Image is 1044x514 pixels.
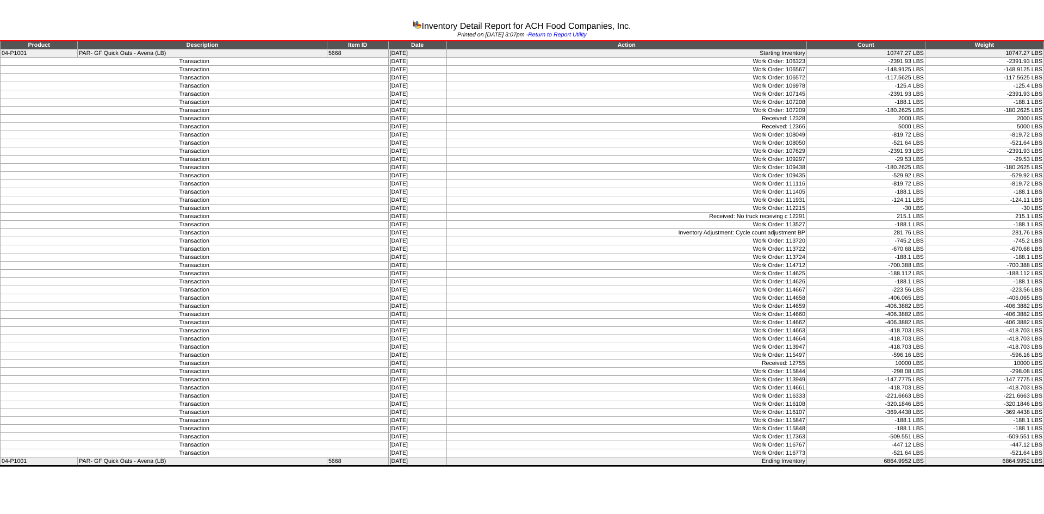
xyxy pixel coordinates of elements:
[806,392,925,400] td: -221.6663 LBS
[446,294,806,302] td: Work Order: 114658
[925,417,1043,425] td: -188.1 LBS
[806,196,925,205] td: -124.11 LBS
[388,49,446,58] td: [DATE]
[1,425,389,433] td: Transaction
[388,156,446,164] td: [DATE]
[388,82,446,90] td: [DATE]
[388,107,446,115] td: [DATE]
[925,188,1043,196] td: -188.1 LBS
[1,115,389,123] td: Transaction
[806,245,925,253] td: -670.68 LBS
[1,253,389,262] td: Transaction
[388,376,446,384] td: [DATE]
[446,164,806,172] td: Work Order: 109438
[925,164,1043,172] td: -180.2625 LBS
[806,457,925,466] td: 6864.9952 LBS
[806,82,925,90] td: -125.4 LBS
[446,408,806,417] td: Work Order: 116107
[327,457,388,466] td: 5668
[925,66,1043,74] td: -148.9125 LBS
[1,302,389,311] td: Transaction
[806,408,925,417] td: -369.4438 LBS
[925,384,1043,392] td: -418.703 LBS
[446,278,806,286] td: Work Order: 114626
[1,90,389,98] td: Transaction
[413,20,421,29] img: graph.gif
[806,425,925,433] td: -188.1 LBS
[925,156,1043,164] td: -29.53 LBS
[388,343,446,351] td: [DATE]
[925,213,1043,221] td: 215.1 LBS
[446,335,806,343] td: Work Order: 114664
[925,262,1043,270] td: -700.388 LBS
[388,384,446,392] td: [DATE]
[1,270,389,278] td: Transaction
[925,425,1043,433] td: -188.1 LBS
[1,147,389,156] td: Transaction
[925,237,1043,245] td: -745.2 LBS
[925,270,1043,278] td: -188.112 LBS
[1,311,389,319] td: Transaction
[327,41,388,49] td: Item ID
[1,131,389,139] td: Transaction
[388,131,446,139] td: [DATE]
[388,270,446,278] td: [DATE]
[806,327,925,335] td: -418.703 LBS
[806,188,925,196] td: -188.1 LBS
[925,58,1043,66] td: -2391.93 LBS
[446,433,806,441] td: Work Order: 117363
[1,441,389,449] td: Transaction
[1,335,389,343] td: Transaction
[446,156,806,164] td: Work Order: 109297
[1,360,389,368] td: Transaction
[446,392,806,400] td: Work Order: 116333
[806,311,925,319] td: -406.3882 LBS
[806,384,925,392] td: -418.703 LBS
[446,66,806,74] td: Work Order: 106567
[925,311,1043,319] td: -406.3882 LBS
[1,449,389,457] td: Transaction
[806,278,925,286] td: -188.1 LBS
[388,74,446,82] td: [DATE]
[1,327,389,335] td: Transaction
[78,457,327,466] td: PAR- GF Quick Oats - Avena (LB)
[806,66,925,74] td: -148.9125 LBS
[388,237,446,245] td: [DATE]
[806,376,925,384] td: -147.7775 LBS
[388,205,446,213] td: [DATE]
[806,164,925,172] td: -180.2625 LBS
[446,213,806,221] td: Received: No truck receiving c 12291
[446,229,806,237] td: Inventory Adjustment: Cycle count adjustment BP
[1,98,389,107] td: Transaction
[1,196,389,205] td: Transaction
[925,335,1043,343] td: -418.703 LBS
[806,49,925,58] td: 10747.27 LBS
[806,262,925,270] td: -700.388 LBS
[388,147,446,156] td: [DATE]
[446,360,806,368] td: Received: 12755
[1,49,78,58] td: 04-P1001
[806,90,925,98] td: -2391.93 LBS
[388,368,446,376] td: [DATE]
[388,188,446,196] td: [DATE]
[806,343,925,351] td: -418.703 LBS
[1,408,389,417] td: Transaction
[388,180,446,188] td: [DATE]
[388,98,446,107] td: [DATE]
[806,107,925,115] td: -180.2625 LBS
[925,49,1043,58] td: 10747.27 LBS
[446,131,806,139] td: Work Order: 108049
[388,278,446,286] td: [DATE]
[925,302,1043,311] td: -406.3882 LBS
[806,237,925,245] td: -745.2 LBS
[388,408,446,417] td: [DATE]
[1,237,389,245] td: Transaction
[1,245,389,253] td: Transaction
[925,319,1043,327] td: -406.3882 LBS
[446,245,806,253] td: Work Order: 113722
[925,441,1043,449] td: -447.12 LBS
[1,58,389,66] td: Transaction
[446,90,806,98] td: Work Order: 107145
[388,425,446,433] td: [DATE]
[1,156,389,164] td: Transaction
